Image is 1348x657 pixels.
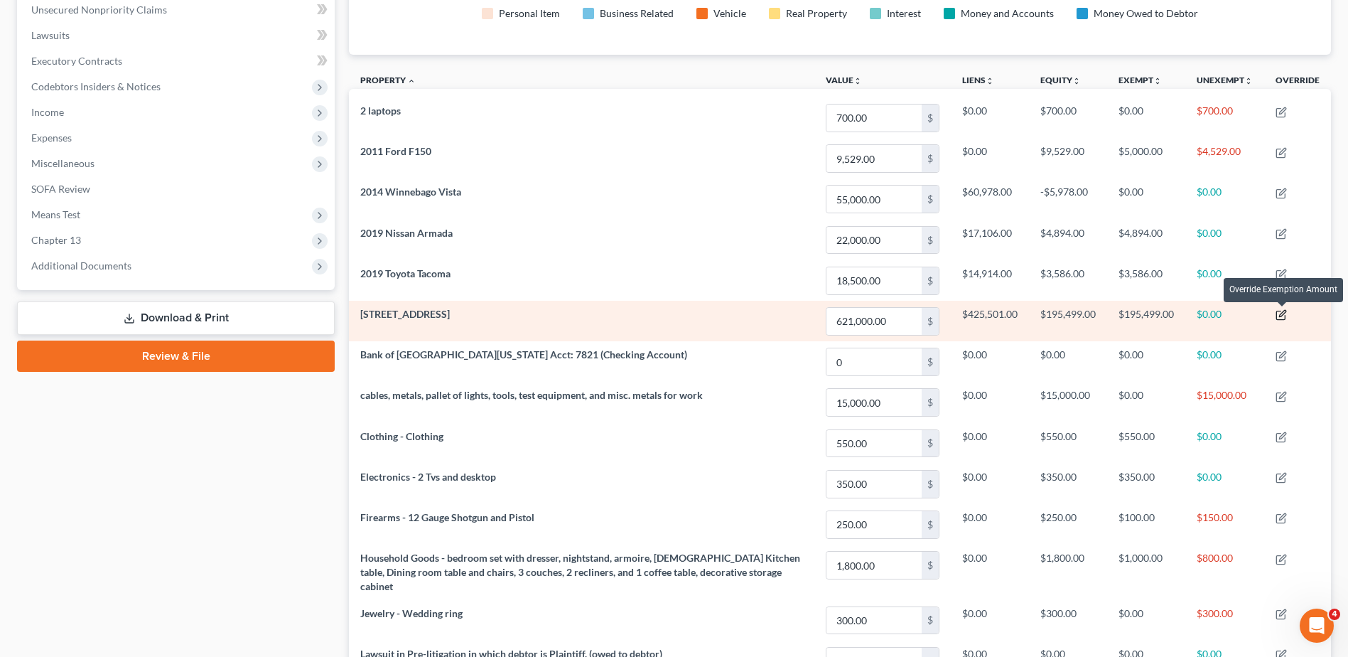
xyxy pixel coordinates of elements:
[1118,75,1162,85] a: Exemptunfold_more
[1040,75,1081,85] a: Equityunfold_more
[1185,301,1264,341] td: $0.00
[1029,464,1107,504] td: $350.00
[922,511,939,538] div: $
[1153,77,1162,85] i: unfold_more
[31,80,161,92] span: Codebtors Insiders & Notices
[31,183,90,195] span: SOFA Review
[1107,97,1185,138] td: $0.00
[1329,609,1340,620] span: 4
[951,260,1029,301] td: $14,914.00
[1107,139,1185,179] td: $5,000.00
[1185,139,1264,179] td: $4,529.00
[360,511,534,523] span: Firearms - 12 Gauge Shotgun and Pistol
[1185,504,1264,545] td: $150.00
[1107,600,1185,641] td: $0.00
[20,176,335,202] a: SOFA Review
[951,97,1029,138] td: $0.00
[1107,220,1185,260] td: $4,894.00
[922,186,939,213] div: $
[826,186,922,213] input: 0.00
[31,157,95,169] span: Miscellaneous
[499,6,560,21] div: Personal Item
[31,55,122,67] span: Executory Contracts
[951,504,1029,545] td: $0.00
[922,552,939,579] div: $
[922,145,939,172] div: $
[826,471,922,498] input: 0.00
[1185,423,1264,464] td: $0.00
[951,179,1029,220] td: $60,978.00
[1185,97,1264,138] td: $700.00
[826,308,922,335] input: 0.00
[1107,260,1185,301] td: $3,586.00
[826,430,922,457] input: 0.00
[826,145,922,172] input: 0.00
[951,220,1029,260] td: $17,106.00
[20,23,335,48] a: Lawsuits
[31,234,81,246] span: Chapter 13
[826,267,922,294] input: 0.00
[1107,383,1185,423] td: $0.00
[922,471,939,498] div: $
[826,227,922,254] input: 0.00
[360,227,453,239] span: 2019 Nissan Armada
[1029,220,1107,260] td: $4,894.00
[31,208,80,220] span: Means Test
[1072,77,1081,85] i: unfold_more
[1029,179,1107,220] td: -$5,978.00
[986,77,994,85] i: unfold_more
[951,423,1029,464] td: $0.00
[922,607,939,634] div: $
[20,48,335,74] a: Executory Contracts
[922,227,939,254] div: $
[1029,301,1107,341] td: $195,499.00
[922,105,939,132] div: $
[1185,600,1264,641] td: $300.00
[31,4,167,16] span: Unsecured Nonpriority Claims
[1244,77,1253,85] i: unfold_more
[17,301,335,335] a: Download & Print
[951,139,1029,179] td: $0.00
[826,552,922,579] input: 0.00
[1107,423,1185,464] td: $550.00
[1107,504,1185,545] td: $100.00
[826,105,922,132] input: 0.00
[1029,260,1107,301] td: $3,586.00
[853,77,862,85] i: unfold_more
[826,348,922,375] input: 0.00
[826,389,922,416] input: 0.00
[1224,278,1343,301] div: Override Exemption Amount
[713,6,746,21] div: Vehicle
[1107,545,1185,599] td: $1,000.00
[1029,139,1107,179] td: $9,529.00
[961,6,1054,21] div: Money and Accounts
[360,75,416,85] a: Property expand_less
[951,341,1029,382] td: $0.00
[951,464,1029,504] td: $0.00
[1264,66,1331,98] th: Override
[826,511,922,538] input: 0.00
[922,430,939,457] div: $
[826,75,862,85] a: Valueunfold_more
[31,260,131,272] span: Additional Documents
[1029,97,1107,138] td: $700.00
[360,348,687,360] span: Bank of [GEOGRAPHIC_DATA][US_STATE] Acct: 7821 (Checking Account)
[1107,301,1185,341] td: $195,499.00
[360,105,401,117] span: 2 laptops
[922,267,939,294] div: $
[1107,464,1185,504] td: $350.00
[1029,383,1107,423] td: $15,000.00
[1197,75,1253,85] a: Unexemptunfold_more
[826,607,922,634] input: 0.00
[922,308,939,335] div: $
[887,6,921,21] div: Interest
[360,186,461,198] span: 2014 Winnebago Vista
[1094,6,1198,21] div: Money Owed to Debtor
[1185,341,1264,382] td: $0.00
[1185,383,1264,423] td: $15,000.00
[360,552,800,592] span: Household Goods - bedroom set with dresser, nightstand, armoire, [DEMOGRAPHIC_DATA] Kitchen table...
[951,545,1029,599] td: $0.00
[31,106,64,118] span: Income
[1185,179,1264,220] td: $0.00
[951,600,1029,641] td: $0.00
